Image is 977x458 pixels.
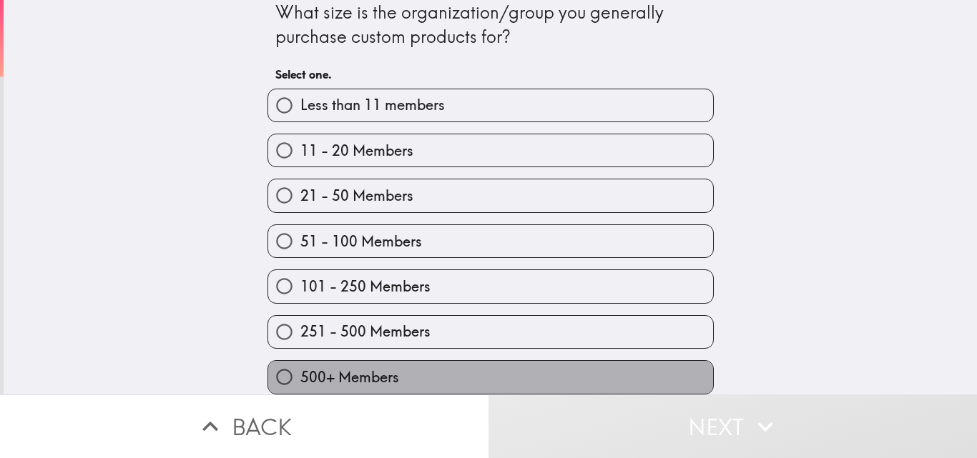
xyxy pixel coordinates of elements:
span: Less than 11 members [300,95,445,115]
span: 51 - 100 Members [300,232,422,252]
h6: Select one. [275,66,706,82]
button: 21 - 50 Members [268,179,713,211]
button: 251 - 500 Members [268,316,713,348]
span: 21 - 50 Members [300,186,413,206]
span: 500+ Members [300,367,399,387]
button: 51 - 100 Members [268,225,713,257]
button: Less than 11 members [268,89,713,121]
button: 500+ Members [268,361,713,393]
span: 101 - 250 Members [300,277,431,297]
button: 11 - 20 Members [268,134,713,166]
span: 11 - 20 Members [300,141,413,161]
span: 251 - 500 Members [300,322,431,342]
div: What size is the organization/group you generally purchase custom products for? [275,1,706,49]
button: Next [488,394,977,458]
button: 101 - 250 Members [268,270,713,302]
